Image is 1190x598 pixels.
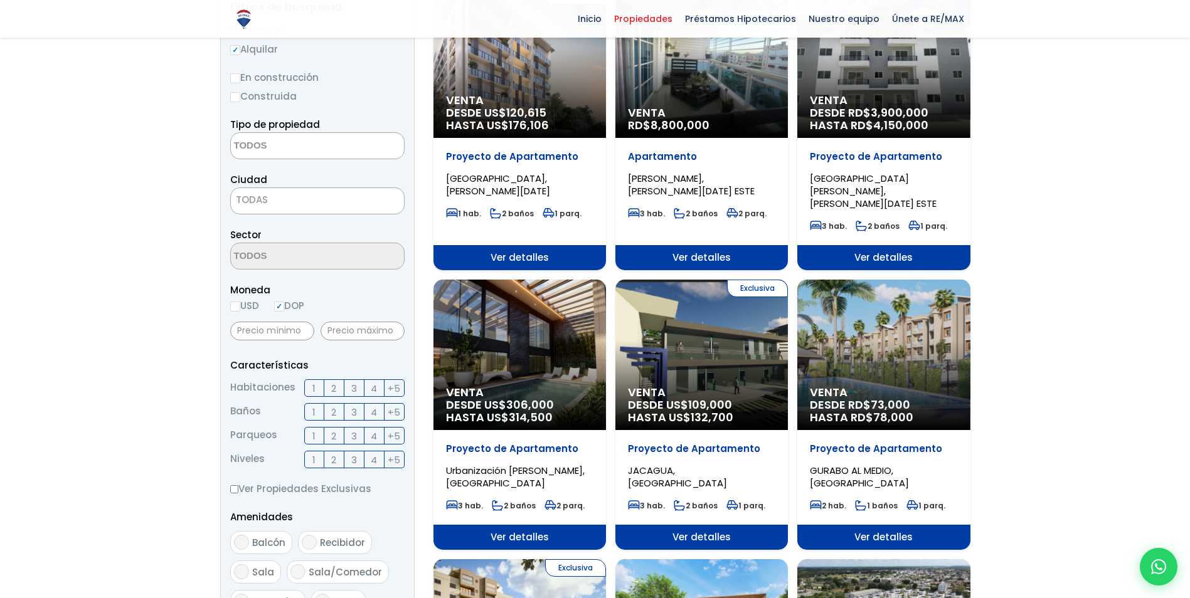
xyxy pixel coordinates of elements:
span: HASTA US$ [628,411,775,424]
span: Venta [628,107,775,119]
span: [PERSON_NAME], [PERSON_NAME][DATE] ESTE [628,172,755,197]
span: 1 [312,404,316,420]
span: 314,500 [509,409,553,425]
span: Baños [230,403,261,421]
span: 78,000 [873,409,913,425]
input: Ver Propiedades Exclusivas [230,485,238,493]
span: 109,000 [688,397,732,412]
span: 3 [351,404,357,420]
p: Características [230,357,405,373]
span: Tipo de propiedad [230,118,320,131]
span: 132,700 [691,409,733,425]
label: USD [230,298,259,313]
input: Precio máximo [321,322,405,340]
textarea: Search [231,243,353,270]
span: Parqueos [230,427,277,444]
input: En construcción [230,73,240,83]
span: 3 [351,452,357,468]
input: Construida [230,92,240,102]
span: Ciudad [230,173,267,186]
a: Venta DESDE US$306,000 HASTA US$314,500 Proyecto de Apartamento Urbanización [PERSON_NAME], [GEOG... [433,280,606,550]
span: Sector [230,228,262,241]
span: 8,800,000 [651,117,709,133]
span: Exclusiva [545,559,606,577]
span: Únete a RE/MAX [886,9,970,28]
span: 3 hab. [446,500,483,511]
span: 3 hab. [628,208,665,219]
span: Venta [810,94,957,107]
span: 1 baños [855,500,898,511]
span: +5 [388,404,400,420]
span: Venta [446,386,593,399]
span: 2 baños [674,208,718,219]
span: 2 [331,452,336,468]
span: 3 hab. [628,500,665,511]
span: 2 baños [492,500,536,511]
span: 2 parq. [545,500,585,511]
label: En construcción [230,70,405,85]
span: Exclusiva [727,280,788,297]
label: DOP [274,298,304,313]
span: 1 [312,452,316,468]
span: 3 hab. [810,221,847,231]
span: 2 hab. [810,500,846,511]
span: DESDE US$ [446,399,593,424]
p: Proyecto de Apartamento [810,443,957,455]
span: 2 baños [856,221,900,231]
input: Alquilar [230,45,240,55]
span: +5 [388,452,400,468]
span: Habitaciones [230,379,295,397]
span: 1 parq. [726,500,765,511]
input: Balcón [234,535,249,550]
p: Proyecto de Apartamento [446,443,593,455]
input: Recibidor [302,535,317,550]
textarea: Search [231,133,353,160]
span: Moneda [230,282,405,298]
input: Sala [234,564,249,579]
span: 4 [371,380,377,396]
p: Proyecto de Apartamento [810,150,957,163]
span: HASTA US$ [446,411,593,424]
span: 2 baños [674,500,718,511]
span: TODAS [236,193,268,206]
span: 1 parq. [543,208,582,219]
span: 1 [312,428,316,444]
span: [GEOGRAPHIC_DATA], [PERSON_NAME][DATE] [446,172,550,197]
span: Ver detalles [797,525,970,550]
span: HASTA RD$ [810,119,957,132]
span: Préstamos Hipotecarios [679,9,802,28]
span: Ver detalles [797,245,970,270]
span: 3,900,000 [871,105,928,120]
span: 73,000 [871,397,910,412]
span: JACAGUA, [GEOGRAPHIC_DATA] [628,464,727,490]
span: Ver detalles [615,525,788,550]
span: DESDE RD$ [810,107,957,132]
a: Venta DESDE RD$73,000 HASTA RD$78,000 Proyecto de Apartamento GURABO AL MEDIO, [GEOGRAPHIC_DATA] ... [797,280,970,550]
span: Ver detalles [615,245,788,270]
span: Niveles [230,451,265,468]
span: Sala/Comedor [309,565,382,579]
p: Proyecto de Apartamento [628,443,775,455]
span: RD$ [628,117,709,133]
span: 2 baños [490,208,534,219]
span: DESDE US$ [628,399,775,424]
span: Propiedades [608,9,679,28]
span: 2 [331,404,336,420]
span: Ver detalles [433,525,606,550]
span: 2 [331,428,336,444]
input: Sala/Comedor [290,564,305,579]
span: 4 [371,452,377,468]
input: Precio mínimo [230,322,314,340]
span: Inicio [571,9,608,28]
span: 120,615 [506,105,546,120]
span: 306,000 [506,397,554,412]
span: +5 [388,380,400,396]
span: TODAS [231,191,404,209]
span: HASTA RD$ [810,411,957,424]
span: 1 parq. [906,500,945,511]
span: 1 hab. [446,208,481,219]
span: 2 [331,380,336,396]
input: USD [230,302,240,312]
span: DESDE US$ [446,107,593,132]
span: Ver detalles [433,245,606,270]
